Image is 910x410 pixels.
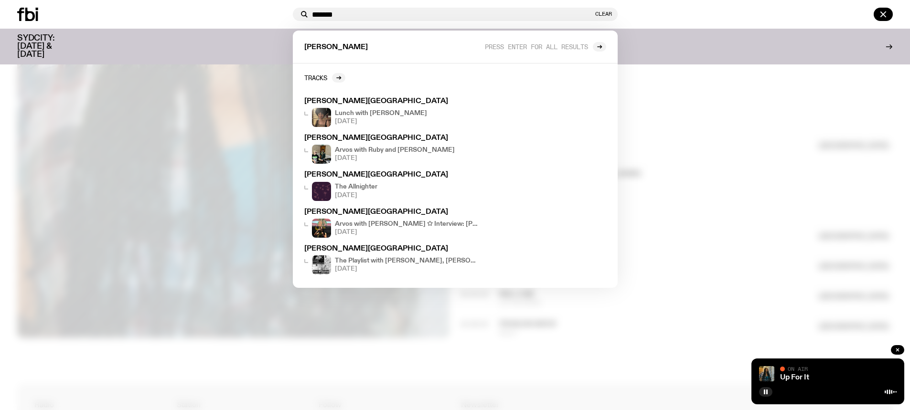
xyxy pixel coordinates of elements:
[300,131,484,168] a: [PERSON_NAME][GEOGRAPHIC_DATA]Ruby wears a Collarbones t shirt and pretends to play the DJ decks,...
[300,94,484,131] a: [PERSON_NAME][GEOGRAPHIC_DATA]Lunch with [PERSON_NAME][DATE]
[312,145,331,164] img: Ruby wears a Collarbones t shirt and pretends to play the DJ decks, Al sings into a pringles can....
[759,366,774,381] img: Ify - a Brown Skin girl with black braided twists, looking up to the side with her tongue stickin...
[312,219,331,238] img: Split frame of Bhenji Ra and Karina Utomo mid performances
[335,258,480,264] h4: The Playlist with [PERSON_NAME], [PERSON_NAME], [PERSON_NAME], and Raf
[304,73,345,83] a: Tracks
[335,147,455,153] h4: Arvos with Ruby and [PERSON_NAME]
[300,205,484,242] a: [PERSON_NAME][GEOGRAPHIC_DATA]Split frame of Bhenji Ra and Karina Utomo mid performances Arvos wi...
[300,168,484,204] a: [PERSON_NAME][GEOGRAPHIC_DATA]The Allnighter[DATE]
[595,11,612,17] button: Clear
[335,110,427,116] h4: Lunch with [PERSON_NAME]
[485,43,588,50] span: Press enter for all results
[304,245,480,252] h3: [PERSON_NAME][GEOGRAPHIC_DATA]
[300,242,484,278] a: [PERSON_NAME][GEOGRAPHIC_DATA]The Playlist with [PERSON_NAME], [PERSON_NAME], [PERSON_NAME], and ...
[335,184,377,190] h4: The Allnighter
[485,42,606,52] a: Press enter for all results
[335,266,480,272] span: [DATE]
[17,34,78,59] h3: SYDCITY: [DATE] & [DATE]
[304,209,480,216] h3: [PERSON_NAME][GEOGRAPHIC_DATA]
[304,44,368,51] span: [PERSON_NAME]
[788,366,808,372] span: On Air
[304,135,480,142] h3: [PERSON_NAME][GEOGRAPHIC_DATA]
[304,98,480,105] h3: [PERSON_NAME][GEOGRAPHIC_DATA]
[335,229,480,235] span: [DATE]
[304,74,327,81] h2: Tracks
[335,192,377,199] span: [DATE]
[304,171,480,179] h3: [PERSON_NAME][GEOGRAPHIC_DATA]
[335,221,480,227] h4: Arvos with [PERSON_NAME] ✩ Interview: [PERSON_NAME] and [PERSON_NAME]
[780,374,809,381] a: Up For It
[335,155,455,161] span: [DATE]
[335,118,427,125] span: [DATE]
